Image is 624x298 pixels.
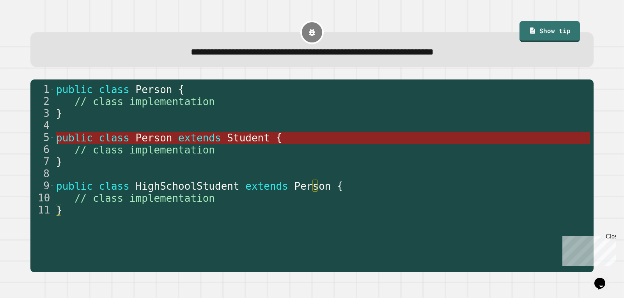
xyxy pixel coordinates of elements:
span: class [99,132,129,144]
span: Person [294,180,331,192]
iframe: chat widget [591,267,616,290]
span: class [99,180,129,192]
span: Person [135,84,172,95]
iframe: chat widget [559,233,616,266]
span: // class implementation [74,144,215,156]
span: // class implementation [74,192,215,204]
div: Chat with us now!Close [3,3,54,49]
div: 1 [30,83,55,95]
div: 7 [30,156,55,168]
span: HighSchoolStudent [135,180,239,192]
div: 2 [30,95,55,108]
div: 8 [30,168,55,180]
span: Toggle code folding, rows 9 through 11 [50,180,54,192]
span: class [99,84,129,95]
div: 9 [30,180,55,192]
span: Toggle code folding, rows 5 through 7 [50,132,54,144]
div: 10 [30,192,55,204]
div: 11 [30,204,55,216]
span: public [56,180,93,192]
span: // class implementation [74,96,215,108]
a: Show tip [519,21,580,42]
div: 6 [30,144,55,156]
span: Student [227,132,270,144]
span: Toggle code folding, rows 1 through 3 [50,83,54,95]
span: public [56,84,93,95]
span: extends [178,132,221,144]
div: 5 [30,132,55,144]
span: Person [135,132,172,144]
div: 4 [30,120,55,132]
div: 3 [30,108,55,120]
span: public [56,132,93,144]
span: extends [245,180,288,192]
